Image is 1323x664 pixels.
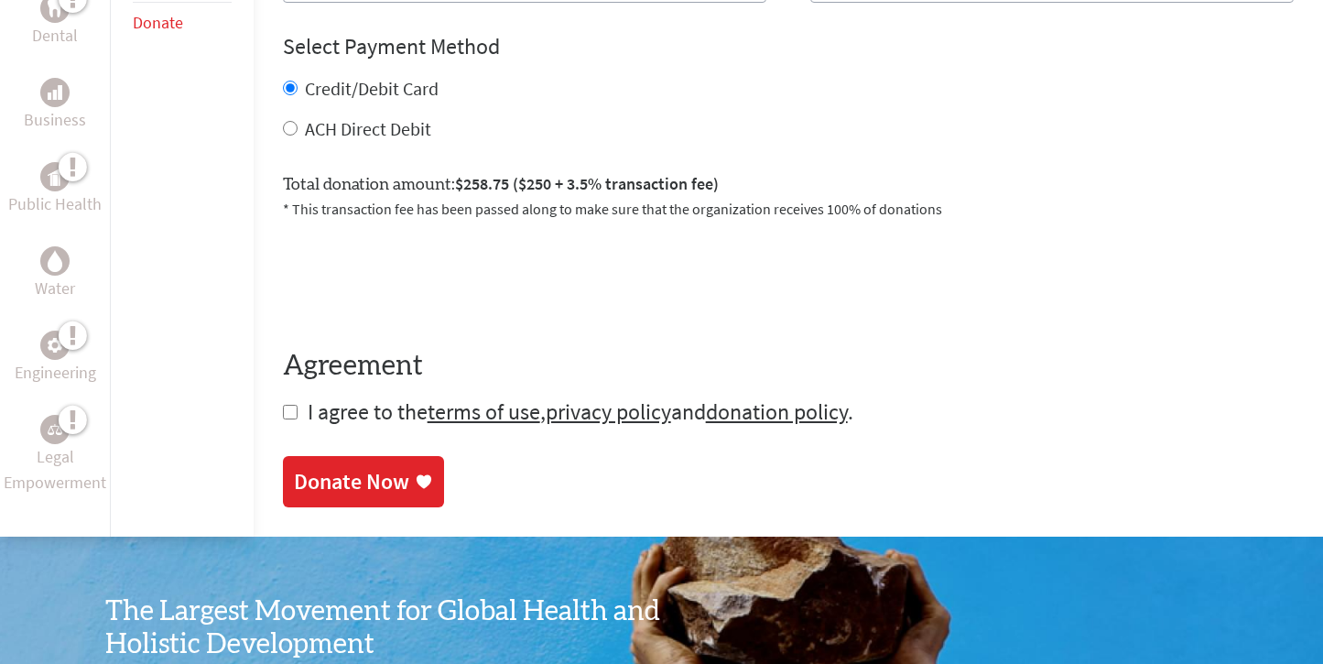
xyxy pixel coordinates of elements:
p: Water [35,276,75,301]
h4: Select Payment Method [283,32,1294,61]
p: * This transaction fee has been passed along to make sure that the organization receives 100% of ... [283,198,1294,220]
img: Public Health [48,168,62,186]
p: Legal Empowerment [4,444,106,495]
div: Business [40,78,70,107]
div: Water [40,246,70,276]
a: WaterWater [35,246,75,301]
a: EngineeringEngineering [15,331,96,386]
label: Total donation amount: [283,171,719,198]
img: Water [48,251,62,272]
li: Donate [133,3,232,43]
a: privacy policy [546,397,671,426]
a: donation policy [706,397,848,426]
a: terms of use [428,397,540,426]
label: Credit/Debit Card [305,77,439,100]
p: Dental [32,23,78,49]
span: I agree to the , and . [308,397,853,426]
a: Public HealthPublic Health [8,162,102,217]
p: Business [24,107,86,133]
a: Donate Now [283,456,444,507]
iframe: reCAPTCHA [283,242,561,313]
img: Legal Empowerment [48,424,62,435]
div: Legal Empowerment [40,415,70,444]
h3: The Largest Movement for Global Health and Holistic Development [105,595,662,661]
span: $258.75 ($250 + 3.5% transaction fee) [455,173,719,194]
p: Engineering [15,360,96,386]
p: Public Health [8,191,102,217]
div: Engineering [40,331,70,360]
h4: Agreement [283,350,1294,383]
div: Donate Now [294,467,409,496]
img: Engineering [48,338,62,353]
label: ACH Direct Debit [305,117,431,140]
img: Business [48,85,62,100]
a: BusinessBusiness [24,78,86,133]
div: Public Health [40,162,70,191]
a: Legal EmpowermentLegal Empowerment [4,415,106,495]
a: Donate [133,12,183,33]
